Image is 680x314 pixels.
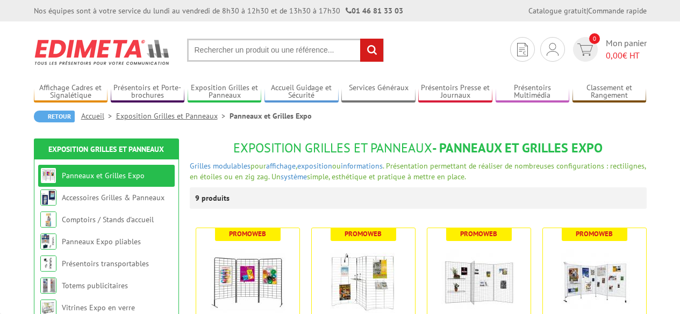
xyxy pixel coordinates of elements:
[116,111,230,121] a: Exposition Grilles et Panneaux
[418,83,492,101] a: Présentoirs Presse et Journaux
[40,278,56,294] img: Totems publicitaires
[576,229,613,238] b: Promoweb
[528,5,647,16] div: |
[297,161,332,171] a: exposition
[528,6,586,16] a: Catalogue gratuit
[187,39,384,62] input: Rechercher un produit ou une référence...
[229,229,266,238] b: Promoweb
[588,6,647,16] a: Commande rapide
[34,83,108,101] a: Affichage Cadres et Signalétique
[34,5,403,16] div: Nos équipes sont à votre service du lundi au vendredi de 8h30 à 12h30 et de 13h30 à 17h30
[360,39,383,62] input: rechercher
[572,83,647,101] a: Classement et Rangement
[34,32,171,72] img: Edimeta
[460,229,497,238] b: Promoweb
[188,83,262,101] a: Exposition Grilles et Panneaux
[62,237,141,246] a: Panneaux Expo pliables
[62,215,154,224] a: Comptoirs / Stands d'accueil
[346,6,403,16] strong: 01 46 81 33 03
[190,161,211,171] a: Grilles
[62,303,135,312] a: Vitrines Expo en verre
[341,161,383,171] a: informations
[195,187,235,209] p: 9 produits
[589,33,600,44] span: 0
[40,167,56,184] img: Panneaux et Grilles Expo
[606,49,647,62] span: € HT
[264,83,339,101] a: Accueil Guidage et Sécurité
[40,189,56,206] img: Accessoires Grilles & Panneaux
[213,161,250,171] a: modulables
[606,50,622,61] span: 0,00
[190,141,647,155] h1: - Panneaux et Grilles Expo
[81,111,116,121] a: Accueil
[40,211,56,228] img: Comptoirs / Stands d'accueil
[62,259,149,268] a: Présentoirs transportables
[233,140,432,156] span: Exposition Grilles et Panneaux
[266,161,296,171] a: affichage
[40,255,56,272] img: Présentoirs transportables
[517,43,528,56] img: devis rapide
[48,144,164,154] a: Exposition Grilles et Panneaux
[570,37,647,62] a: devis rapide 0 Mon panier 0,00€ HT
[230,111,312,121] li: Panneaux et Grilles Expo
[606,37,647,62] span: Mon panier
[577,43,593,56] img: devis rapide
[496,83,570,101] a: Présentoirs Multimédia
[345,229,382,238] b: Promoweb
[190,161,646,181] span: pour , ou . Présentation permettant de réaliser de nombreuses configurations : rectilignes, en ét...
[547,43,559,56] img: devis rapide
[34,111,75,122] a: Retour
[62,193,164,202] a: Accessoires Grilles & Panneaux
[111,83,185,101] a: Présentoirs et Porte-brochures
[281,172,307,181] a: système
[40,233,56,250] img: Panneaux Expo pliables
[62,171,145,180] a: Panneaux et Grilles Expo
[341,83,416,101] a: Services Généraux
[62,281,128,290] a: Totems publicitaires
